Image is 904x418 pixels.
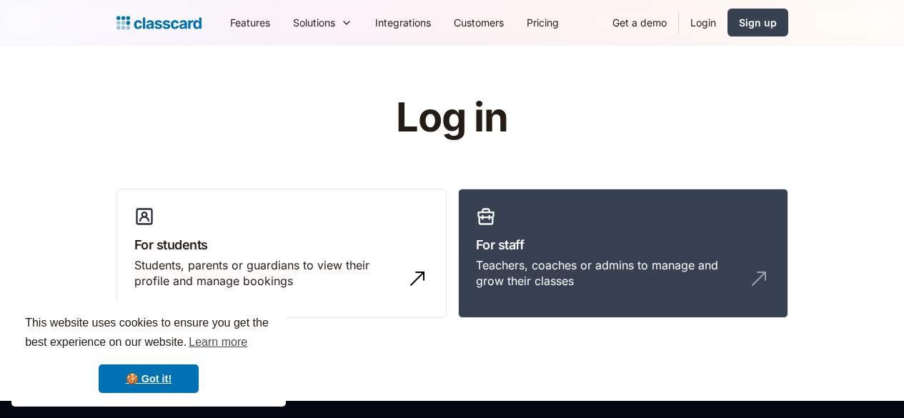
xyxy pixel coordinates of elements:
[476,235,770,254] h3: For staff
[116,13,202,33] a: Logo
[134,235,429,254] h3: For students
[134,257,400,289] div: Students, parents or guardians to view their profile and manage bookings
[442,6,515,39] a: Customers
[282,6,364,39] div: Solutions
[219,6,282,39] a: Features
[225,96,679,140] h1: Log in
[293,15,335,30] div: Solutions
[25,314,272,353] span: This website uses cookies to ensure you get the best experience on our website.
[364,6,442,39] a: Integrations
[515,6,570,39] a: Pricing
[116,189,447,319] a: For studentsStudents, parents or guardians to view their profile and manage bookings
[187,332,249,353] a: learn more about cookies
[739,15,777,30] div: Sign up
[458,189,788,319] a: For staffTeachers, coaches or admins to manage and grow their classes
[476,257,742,289] div: Teachers, coaches or admins to manage and grow their classes
[727,9,788,36] a: Sign up
[11,301,286,407] div: cookieconsent
[679,6,727,39] a: Login
[601,6,678,39] a: Get a demo
[99,364,199,393] a: dismiss cookie message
